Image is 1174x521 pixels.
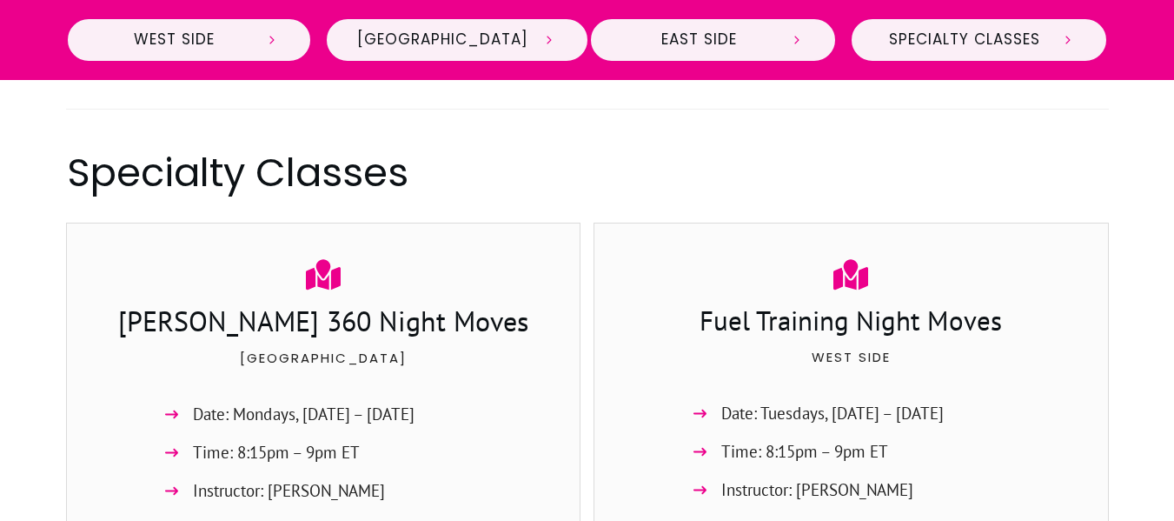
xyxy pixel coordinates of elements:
span: Instructor: [PERSON_NAME] [721,476,913,504]
span: Specialty Classes [882,30,1047,50]
span: Time: 8:15pm – 9pm ET [721,438,888,466]
h3: [PERSON_NAME] 360 Night Moves [84,302,563,345]
a: East Side [589,17,837,63]
span: Date: Tuesdays, [DATE] – [DATE] [721,399,944,428]
h2: Specialty Classes [67,145,1108,200]
span: East Side [621,30,776,50]
a: West Side [66,17,313,63]
span: Instructor: [PERSON_NAME] [193,477,385,505]
a: Specialty Classes [850,17,1108,63]
span: West Side [98,30,252,50]
a: [GEOGRAPHIC_DATA] [325,17,589,63]
p: [GEOGRAPHIC_DATA] [84,347,563,391]
span: Date: Mondays, [DATE] – [DATE] [193,400,415,429]
span: Time: 8:15pm – 9pm ET [193,438,360,467]
p: West Side [612,346,1091,390]
span: [GEOGRAPHIC_DATA] [357,30,528,50]
h3: Fuel Training Night Moves [612,302,1091,344]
